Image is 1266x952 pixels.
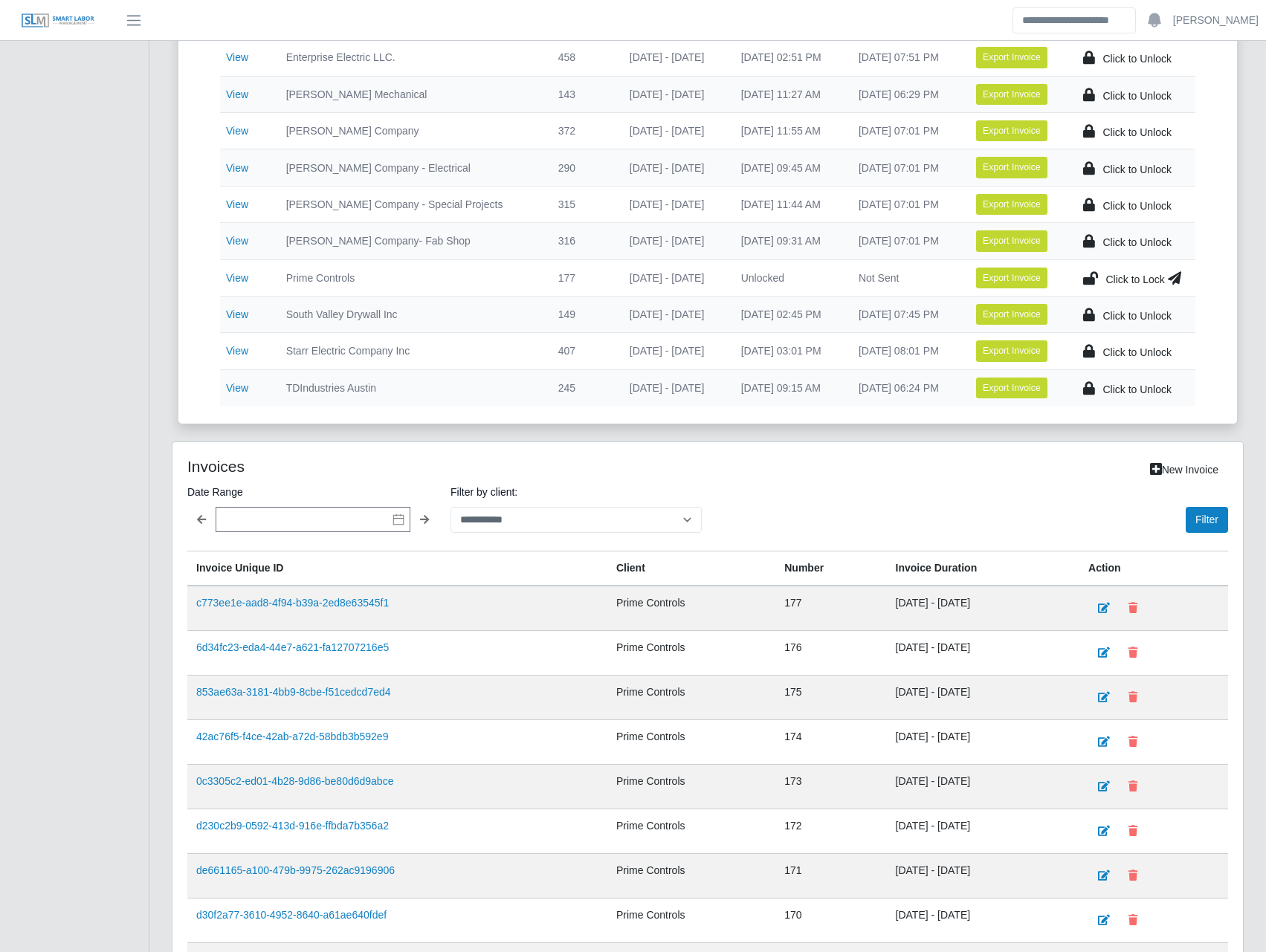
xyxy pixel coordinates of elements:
[274,369,546,406] td: TDIndustries Austin
[775,854,886,898] td: 171
[618,186,729,222] td: [DATE] - [DATE]
[196,641,389,653] a: 6d34fc23-eda4-44e7-a621-fa12707216e5
[1173,13,1259,28] a: [PERSON_NAME]
[847,369,964,406] td: [DATE] 06:24 PM
[226,235,248,247] a: View
[187,551,607,586] th: Invoice Unique ID
[887,854,1080,898] td: [DATE] - [DATE]
[887,765,1080,809] td: [DATE] - [DATE]
[546,76,618,112] td: 143
[1013,7,1136,33] input: Search
[618,149,729,186] td: [DATE] - [DATE]
[1105,273,1164,285] span: Click to Lock
[546,223,618,259] td: 316
[196,686,391,698] a: 853ae63a-3181-4bb9-8cbe-f51cedcd7ed4
[729,149,847,186] td: [DATE] 09:45 AM
[274,113,546,149] td: [PERSON_NAME] Company
[196,597,389,609] a: c773ee1e-aad8-4f94-b39a-2ed8e63545f1
[226,198,248,210] a: View
[976,194,1047,215] button: Export Invoice
[729,333,847,369] td: [DATE] 03:01 PM
[1102,236,1172,248] span: Click to Unlock
[274,223,546,259] td: [PERSON_NAME] Company- Fab Shop
[274,149,546,186] td: [PERSON_NAME] Company - Electrical
[546,296,618,332] td: 149
[847,333,964,369] td: [DATE] 08:01 PM
[226,51,248,63] a: View
[546,369,618,406] td: 245
[196,731,388,742] a: 42ac76f5-f4ce-42ab-a72d-58bdb3b592e9
[607,631,775,676] td: Prime Controls
[729,39,847,76] td: [DATE] 02:51 PM
[226,125,248,137] a: View
[187,483,439,501] label: Date Range
[274,296,546,332] td: South Valley Drywall Inc
[607,551,775,586] th: Client
[976,268,1047,288] button: Export Invoice
[226,308,248,320] a: View
[887,551,1080,586] th: Invoice Duration
[450,483,702,501] label: Filter by client:
[274,76,546,112] td: [PERSON_NAME] Mechanical
[187,457,608,476] h4: Invoices
[887,809,1080,854] td: [DATE] - [DATE]
[196,820,389,832] a: d230c2b9-0592-413d-916e-ffbda7b356a2
[729,223,847,259] td: [DATE] 09:31 AM
[847,259,964,296] td: Not Sent
[274,39,546,76] td: Enterprise Electric LLC.
[546,186,618,222] td: 315
[887,676,1080,720] td: [DATE] - [DATE]
[976,157,1047,178] button: Export Invoice
[618,296,729,332] td: [DATE] - [DATE]
[607,854,775,898] td: Prime Controls
[618,223,729,259] td: [DATE] - [DATE]
[196,775,393,787] a: 0c3305c2-ed01-4b28-9d86-be80d6d9abce
[618,76,729,112] td: [DATE] - [DATE]
[847,76,964,112] td: [DATE] 06:29 PM
[274,259,546,296] td: Prime Controls
[775,586,886,631] td: 177
[847,149,964,186] td: [DATE] 07:01 PM
[775,551,886,586] th: Number
[729,186,847,222] td: [DATE] 11:44 AM
[226,88,248,100] a: View
[1140,457,1228,483] a: New Invoice
[226,272,248,284] a: View
[546,149,618,186] td: 290
[607,676,775,720] td: Prime Controls
[775,809,886,854] td: 172
[196,864,395,876] a: de661165-a100-479b-9975-262ac9196906
[607,809,775,854] td: Prime Controls
[1102,90,1172,102] span: Click to Unlock
[607,898,775,943] td: Prime Controls
[1102,383,1172,395] span: Click to Unlock
[976,120,1047,141] button: Export Invoice
[1102,346,1172,358] span: Click to Unlock
[196,909,387,921] a: d30f2a77-3610-4952-8640-a61ae640fdef
[775,765,886,809] td: 173
[618,113,729,149] td: [DATE] - [DATE]
[775,898,886,943] td: 170
[1102,200,1172,212] span: Click to Unlock
[274,333,546,369] td: Starr Electric Company Inc
[976,340,1047,361] button: Export Invoice
[546,39,618,76] td: 458
[729,369,847,406] td: [DATE] 09:15 AM
[976,84,1047,105] button: Export Invoice
[729,296,847,332] td: [DATE] 02:45 PM
[226,345,248,357] a: View
[887,586,1080,631] td: [DATE] - [DATE]
[607,586,775,631] td: Prime Controls
[607,765,775,809] td: Prime Controls
[729,76,847,112] td: [DATE] 11:27 AM
[546,259,618,296] td: 177
[618,39,729,76] td: [DATE] - [DATE]
[618,333,729,369] td: [DATE] - [DATE]
[887,720,1080,765] td: [DATE] - [DATE]
[847,223,964,259] td: [DATE] 07:01 PM
[976,230,1047,251] button: Export Invoice
[21,13,95,29] img: SLM Logo
[887,631,1080,676] td: [DATE] - [DATE]
[887,898,1080,943] td: [DATE] - [DATE]
[226,162,248,174] a: View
